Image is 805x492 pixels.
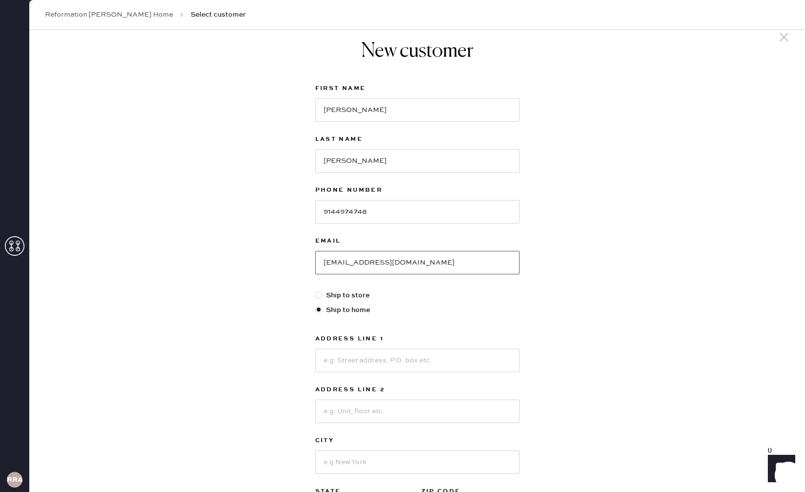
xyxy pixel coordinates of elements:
input: e.g (XXX) XXXXXX [315,200,520,224]
label: City [315,435,520,447]
h1: New customer [315,40,520,63]
input: e.g New York [315,450,520,474]
span: Select customer [191,10,246,20]
label: Ship to home [315,305,520,315]
label: Last Name [315,134,520,145]
input: e.g. Street address, P.O. box etc. [315,349,520,372]
input: e.g. John [315,98,520,122]
label: Ship to store [315,290,520,301]
input: e.g. john@doe.com [315,251,520,274]
label: Phone Number [315,184,520,196]
label: Email [315,235,520,247]
input: e.g. Doe [315,149,520,173]
h3: RRA [7,476,22,483]
input: e.g. Unit, floor etc. [315,400,520,423]
a: Reformation [PERSON_NAME] Home [45,10,173,20]
label: First Name [315,83,520,94]
label: Address Line 1 [315,333,520,345]
iframe: Front Chat [759,448,801,490]
label: Address Line 2 [315,384,520,396]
